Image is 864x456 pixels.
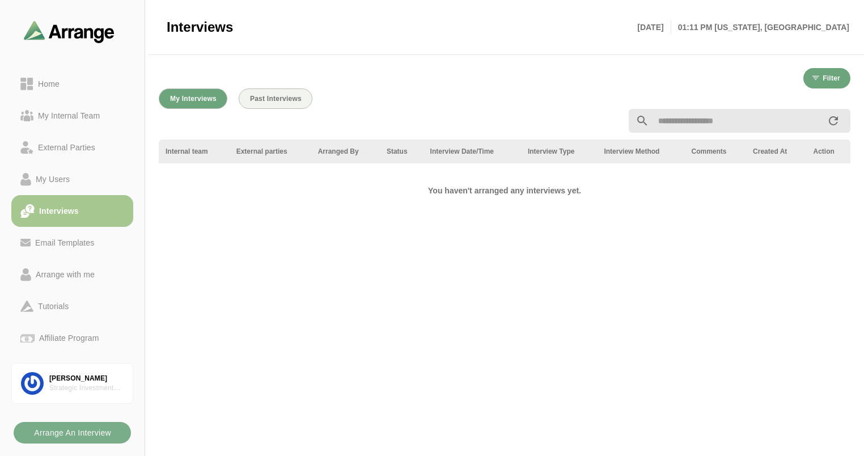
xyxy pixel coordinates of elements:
p: [DATE] [637,20,671,34]
span: My Interviews [170,95,217,103]
span: Past Interviews [249,95,302,103]
p: 01:11 PM [US_STATE], [GEOGRAPHIC_DATA] [671,20,849,34]
h2: You haven't arranged any interviews yet. [340,184,670,197]
div: My Users [31,172,74,186]
div: Interview Method [604,146,677,157]
button: Past Interviews [239,88,312,109]
span: Filter [822,74,840,82]
a: Email Templates [11,227,133,259]
a: Affiliate Program [11,322,133,354]
a: My Internal Team [11,100,133,132]
div: Created At [753,146,799,157]
div: Tutorials [33,299,73,313]
div: Interview Type [528,146,590,157]
div: My Internal Team [33,109,104,123]
div: Status [387,146,417,157]
div: Home [33,77,64,91]
div: Interview Date/Time [430,146,514,157]
span: Interviews [167,19,233,36]
a: Interviews [11,195,133,227]
a: Home [11,68,133,100]
div: Interviews [35,204,83,218]
button: Arrange An Interview [14,422,131,444]
div: Internal team [166,146,223,157]
button: Filter [803,68,850,88]
div: Strategic Investment Group [49,383,124,393]
div: External parties [236,146,304,157]
div: Affiliate Program [35,331,103,345]
div: Comments [691,146,739,157]
div: Action [813,146,844,157]
b: Arrange An Interview [33,422,111,444]
div: [PERSON_NAME] [49,374,124,383]
div: Arrange with me [31,268,99,281]
a: Tutorials [11,290,133,322]
img: arrangeai-name-small-logo.4d2b8aee.svg [24,20,115,43]
button: My Interviews [159,88,227,109]
i: appended action [827,114,840,128]
div: Email Templates [31,236,99,250]
div: External Parties [33,141,100,154]
a: [PERSON_NAME]Strategic Investment Group [11,363,133,404]
a: Arrange with me [11,259,133,290]
a: My Users [11,163,133,195]
div: Arranged By [318,146,373,157]
a: External Parties [11,132,133,163]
